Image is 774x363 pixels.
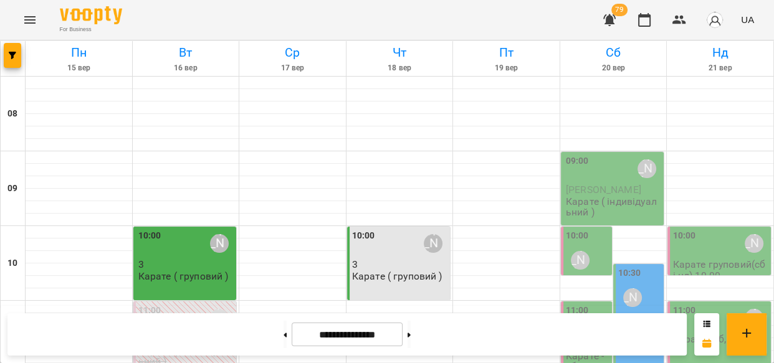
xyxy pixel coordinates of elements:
[571,251,590,270] div: Киричко Тарас
[138,229,161,243] label: 10:00
[669,62,772,74] h6: 21 вер
[611,4,628,16] span: 79
[241,62,344,74] h6: 17 вер
[27,43,130,62] h6: Пн
[566,196,662,218] p: Карате ( індивідуальний )
[623,288,642,307] div: Мамішев Еміль
[638,159,656,178] div: Киричко Тарас
[15,5,45,35] button: Menu
[672,229,695,243] label: 10:00
[455,62,558,74] h6: 19 вер
[352,229,375,243] label: 10:00
[669,43,772,62] h6: Нд
[562,43,665,62] h6: Сб
[348,62,451,74] h6: 18 вер
[741,13,754,26] span: UA
[138,259,234,270] p: 3
[348,43,451,62] h6: Чт
[562,62,665,74] h6: 20 вер
[135,43,237,62] h6: Вт
[7,107,17,121] h6: 08
[210,234,229,253] div: Мамішев Еміль
[138,304,161,318] label: 11:00
[7,182,17,196] h6: 09
[241,43,344,62] h6: Ср
[138,271,229,281] p: Карате ( груповий )
[60,6,122,24] img: Voopty Logo
[60,26,122,34] span: For Business
[135,62,237,74] h6: 16 вер
[27,62,130,74] h6: 15 вер
[566,304,589,318] label: 11:00
[424,234,442,253] div: Мамішев Еміль
[706,11,724,29] img: avatar_s.png
[672,259,768,281] p: Карате груповий(сб і нд) 10.00
[618,266,641,280] label: 10:30
[7,257,17,270] h6: 10
[672,304,695,318] label: 11:00
[455,43,558,62] h6: Пт
[566,154,589,168] label: 09:00
[745,234,763,253] div: Киричко Тарас
[566,229,589,243] label: 10:00
[352,271,442,281] p: Карате ( груповий )
[736,8,759,31] button: UA
[352,259,448,270] p: 3
[566,184,641,196] span: [PERSON_NAME]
